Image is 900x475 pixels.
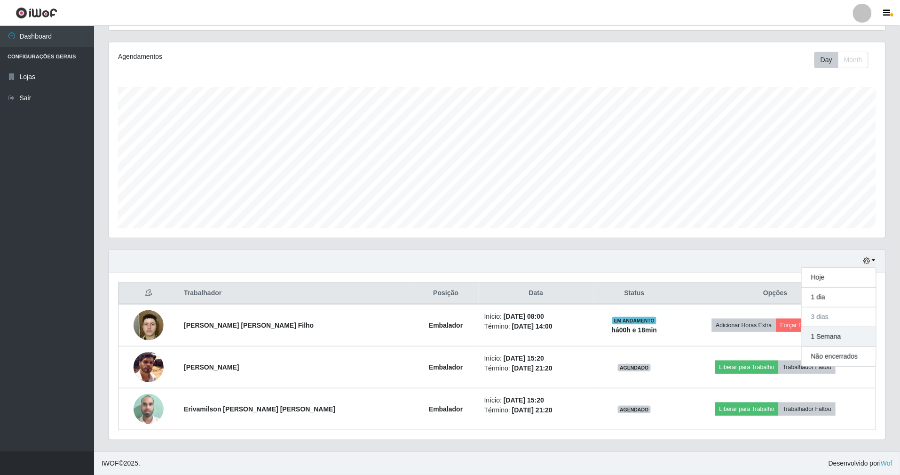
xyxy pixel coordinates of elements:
th: Opções [675,282,876,305]
li: Término: [484,405,588,415]
button: Month [838,52,868,68]
div: First group [814,52,868,68]
span: © 2025 . [102,459,140,468]
time: [DATE] 15:20 [504,354,544,362]
button: Trabalhador Faltou [779,361,836,374]
li: Início: [484,354,588,363]
span: EM ANDAMENTO [612,317,657,324]
span: AGENDADO [618,406,651,413]
strong: Erivamilson [PERSON_NAME] [PERSON_NAME] [184,405,335,413]
div: Toolbar with button groups [814,52,876,68]
button: Trabalhador Faltou [779,403,836,416]
strong: [PERSON_NAME] [184,363,239,371]
span: Desenvolvido por [829,459,892,468]
button: 1 Semana [802,327,876,347]
th: Posição [413,282,479,305]
strong: Embalador [429,405,463,413]
button: Liberar para Trabalho [715,361,779,374]
button: Hoje [802,268,876,288]
button: Forçar Encerramento [776,319,839,332]
strong: Embalador [429,322,463,329]
li: Término: [484,363,588,373]
span: IWOF [102,459,119,467]
button: Não encerrados [802,347,876,366]
img: 1751466407656.jpeg [134,389,164,429]
img: CoreUI Logo [16,7,57,19]
time: [DATE] 14:00 [512,322,553,330]
th: Status [593,282,675,305]
button: 1 dia [802,288,876,307]
li: Término: [484,322,588,331]
th: Trabalhador [178,282,413,305]
th: Data [479,282,593,305]
img: 1717549374266.jpeg [134,305,164,345]
img: 1734717801679.jpeg [134,352,164,382]
li: Início: [484,312,588,322]
li: Início: [484,395,588,405]
strong: Embalador [429,363,463,371]
button: 3 dias [802,307,876,327]
strong: [PERSON_NAME] [PERSON_NAME] Filho [184,322,314,329]
time: [DATE] 21:20 [512,364,553,372]
time: [DATE] 21:20 [512,406,553,414]
div: Agendamentos [118,52,426,62]
time: [DATE] 08:00 [504,313,544,320]
button: Adicionar Horas Extra [712,319,776,332]
span: AGENDADO [618,364,651,371]
button: Liberar para Trabalho [715,403,779,416]
button: Day [814,52,838,68]
strong: há 00 h e 18 min [612,326,657,334]
time: [DATE] 15:20 [504,396,544,404]
a: iWof [879,459,892,467]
